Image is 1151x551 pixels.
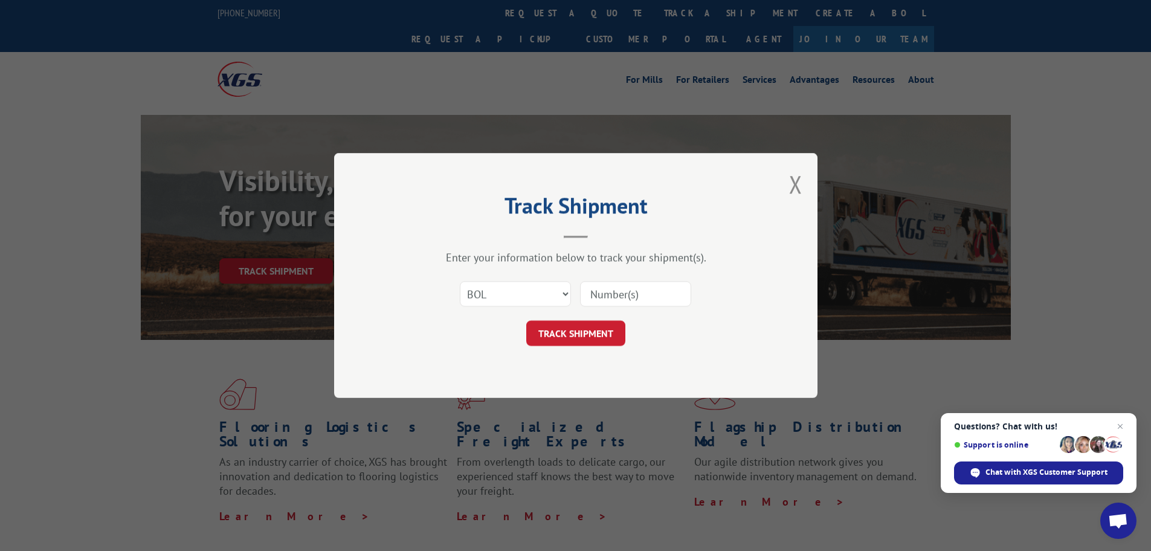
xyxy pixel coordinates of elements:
span: Questions? Chat with us! [954,422,1123,431]
button: TRACK SHIPMENT [526,321,625,346]
div: Open chat [1100,503,1136,539]
div: Chat with XGS Customer Support [954,461,1123,484]
span: Support is online [954,440,1056,449]
button: Close modal [789,168,802,200]
input: Number(s) [580,281,691,307]
h2: Track Shipment [395,197,757,220]
span: Close chat [1113,419,1127,434]
span: Chat with XGS Customer Support [985,467,1107,478]
div: Enter your information below to track your shipment(s). [395,250,757,264]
